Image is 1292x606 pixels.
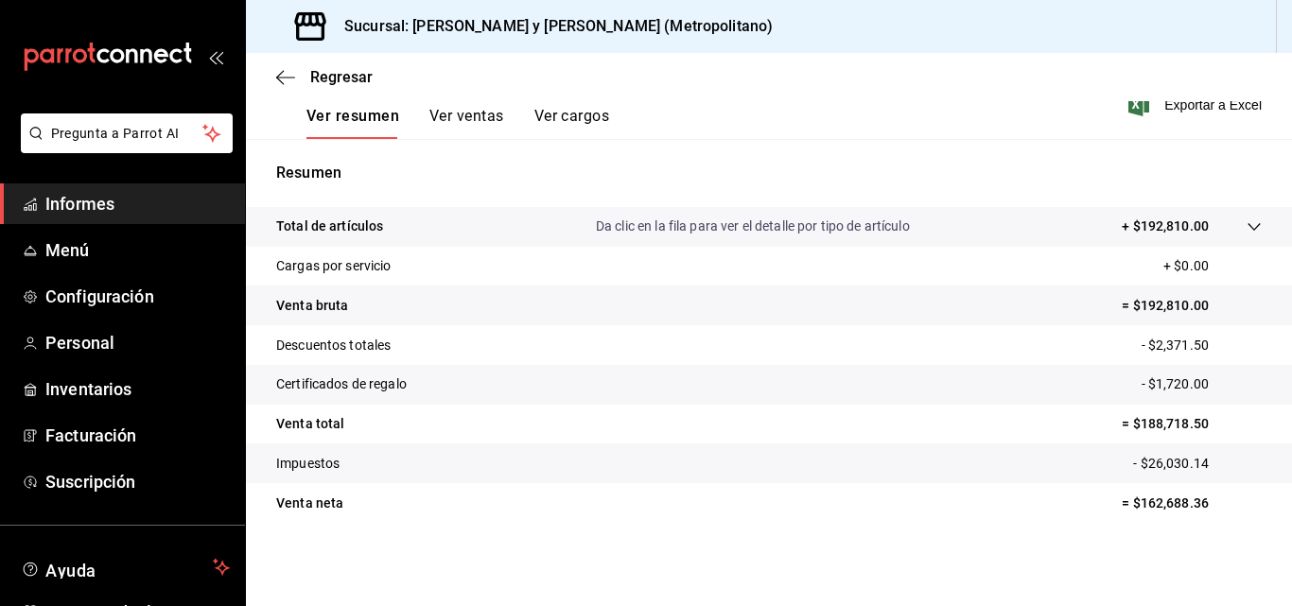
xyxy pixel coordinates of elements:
[1132,94,1262,116] button: Exportar a Excel
[276,258,392,273] font: Cargas por servicio
[208,49,223,64] button: abrir_cajón_menú
[45,240,90,260] font: Menú
[1122,218,1209,234] font: + $192,810.00
[1133,456,1209,471] font: - $26,030.14
[306,107,399,125] font: Ver resumen
[276,456,340,471] font: Impuestos
[534,107,610,125] font: Ver cargos
[596,218,910,234] font: Da clic en la fila para ver el detalle por tipo de artículo
[306,106,609,139] div: pestañas de navegación
[276,376,407,391] font: Certificados de regalo
[45,561,96,580] font: Ayuda
[1122,416,1209,431] font: = $188,718.50
[51,126,180,141] font: Pregunta a Parrot AI
[45,194,114,214] font: Informes
[45,379,131,399] font: Inventarios
[1142,376,1209,391] font: - $1,720.00
[45,425,136,445] font: Facturación
[45,286,154,306] font: Configuración
[45,333,114,353] font: Personal
[344,17,773,35] font: Sucursal: [PERSON_NAME] y [PERSON_NAME] (Metropolitano)
[1142,338,1209,353] font: - $2,371.50
[429,107,504,125] font: Ver ventas
[276,218,383,234] font: Total de artículos
[1163,258,1209,273] font: + $0.00
[276,338,391,353] font: Descuentos totales
[21,113,233,153] button: Pregunta a Parrot AI
[276,495,343,511] font: Venta neta
[45,472,135,492] font: Suscripción
[310,68,373,86] font: Regresar
[276,298,348,313] font: Venta bruta
[1122,495,1209,511] font: = $162,688.36
[1122,298,1209,313] font: = $192,810.00
[276,164,341,182] font: Resumen
[276,416,344,431] font: Venta total
[13,137,233,157] a: Pregunta a Parrot AI
[1164,97,1262,113] font: Exportar a Excel
[276,68,373,86] button: Regresar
